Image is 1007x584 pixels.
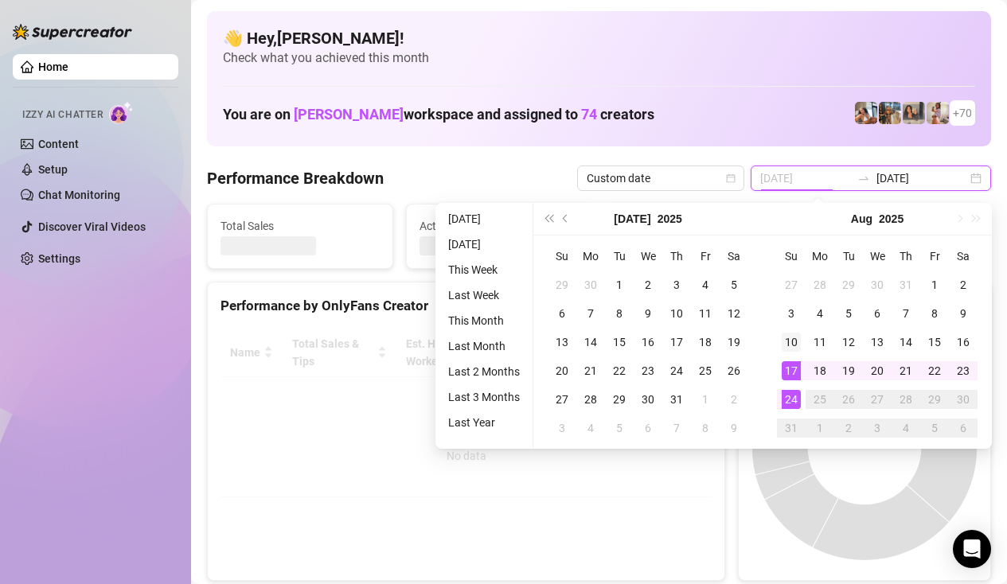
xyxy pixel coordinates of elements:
[634,242,662,271] th: We
[38,163,68,176] a: Setup
[806,271,834,299] td: 2025-07-28
[839,275,858,294] div: 29
[896,275,915,294] div: 31
[696,333,715,352] div: 18
[634,385,662,414] td: 2025-07-30
[896,390,915,409] div: 28
[857,172,870,185] span: to
[782,361,801,380] div: 17
[667,333,686,352] div: 17
[610,390,629,409] div: 29
[548,385,576,414] td: 2025-07-27
[760,169,851,187] input: Start date
[638,390,658,409] div: 30
[634,271,662,299] td: 2025-07-02
[863,385,892,414] td: 2025-08-27
[442,362,526,381] li: Last 2 Months
[724,419,744,438] div: 9
[38,60,68,73] a: Home
[954,333,973,352] div: 16
[576,271,605,299] td: 2025-06-30
[810,419,829,438] div: 1
[863,414,892,442] td: 2025-09-03
[223,27,975,49] h4: 👋 Hey, [PERSON_NAME] !
[777,328,806,356] td: 2025-08-10
[834,385,863,414] td: 2025-08-26
[581,275,600,294] div: 30
[605,356,634,385] td: 2025-07-22
[954,361,973,380] div: 23
[868,361,887,380] div: 20
[605,328,634,356] td: 2025-07-15
[552,390,572,409] div: 27
[662,242,691,271] th: Th
[691,414,720,442] td: 2025-08-08
[724,361,744,380] div: 26
[810,390,829,409] div: 25
[806,385,834,414] td: 2025-08-25
[38,252,80,265] a: Settings
[777,385,806,414] td: 2025-08-24
[777,356,806,385] td: 2025-08-17
[610,275,629,294] div: 1
[638,304,658,323] div: 9
[605,299,634,328] td: 2025-07-08
[896,304,915,323] div: 7
[892,328,920,356] td: 2025-08-14
[548,356,576,385] td: 2025-07-20
[442,387,526,407] li: Last 3 Months
[442,337,526,356] li: Last Month
[720,328,748,356] td: 2025-07-19
[662,328,691,356] td: 2025-07-17
[634,299,662,328] td: 2025-07-09
[442,311,526,330] li: This Month
[548,242,576,271] th: Su
[851,203,872,235] button: Choose a month
[662,271,691,299] td: 2025-07-03
[954,390,973,409] div: 30
[920,242,949,271] th: Fr
[696,390,715,409] div: 1
[223,49,975,67] span: Check what you achieved this month
[782,275,801,294] div: 27
[610,333,629,352] div: 15
[691,328,720,356] td: 2025-07-18
[876,169,967,187] input: End date
[839,361,858,380] div: 19
[863,356,892,385] td: 2025-08-20
[605,242,634,271] th: Tu
[949,414,978,442] td: 2025-09-06
[552,275,572,294] div: 29
[638,361,658,380] div: 23
[953,104,972,122] span: + 70
[855,102,877,124] img: ildgaf (@ildgaff)
[720,299,748,328] td: 2025-07-12
[696,275,715,294] div: 4
[892,271,920,299] td: 2025-07-31
[581,304,600,323] div: 7
[879,203,904,235] button: Choose a year
[920,299,949,328] td: 2025-08-08
[868,275,887,294] div: 30
[896,361,915,380] div: 21
[724,333,744,352] div: 19
[634,328,662,356] td: 2025-07-16
[903,102,925,124] img: Esmeralda (@esme_duhhh)
[949,385,978,414] td: 2025-08-30
[953,530,991,568] div: Open Intercom Messenger
[920,414,949,442] td: 2025-09-05
[949,328,978,356] td: 2025-08-16
[223,106,654,123] h1: You are on workspace and assigned to creators
[605,414,634,442] td: 2025-08-05
[552,361,572,380] div: 20
[662,414,691,442] td: 2025-08-07
[777,242,806,271] th: Su
[294,106,404,123] span: [PERSON_NAME]
[634,414,662,442] td: 2025-08-06
[839,333,858,352] div: 12
[777,271,806,299] td: 2025-07-27
[925,361,944,380] div: 22
[920,356,949,385] td: 2025-08-22
[839,390,858,409] div: 26
[892,299,920,328] td: 2025-08-07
